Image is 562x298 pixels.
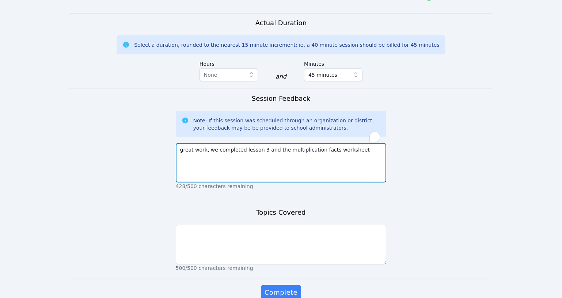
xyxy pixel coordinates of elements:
div: and [276,72,286,81]
p: 500/500 characters remaining [176,264,387,272]
label: Minutes [304,57,362,68]
span: None [204,72,217,78]
span: 45 minutes [308,70,337,79]
span: Complete [265,287,297,298]
button: None [200,68,258,81]
h3: Topics Covered [256,207,305,218]
div: Select a duration, rounded to the nearest 15 minute increment; ie, a 40 minute session should be ... [134,41,439,49]
button: 45 minutes [304,68,362,81]
label: Hours [200,57,258,68]
div: Note: If this session was scheduled through an organization or district, your feedback may be be ... [193,117,381,131]
textarea: To enrich screen reader interactions, please activate Accessibility in Grammarly extension settings [176,143,387,183]
h3: Session Feedback [252,93,310,104]
h3: Actual Duration [255,18,307,28]
p: 428/500 characters remaining [176,183,387,190]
